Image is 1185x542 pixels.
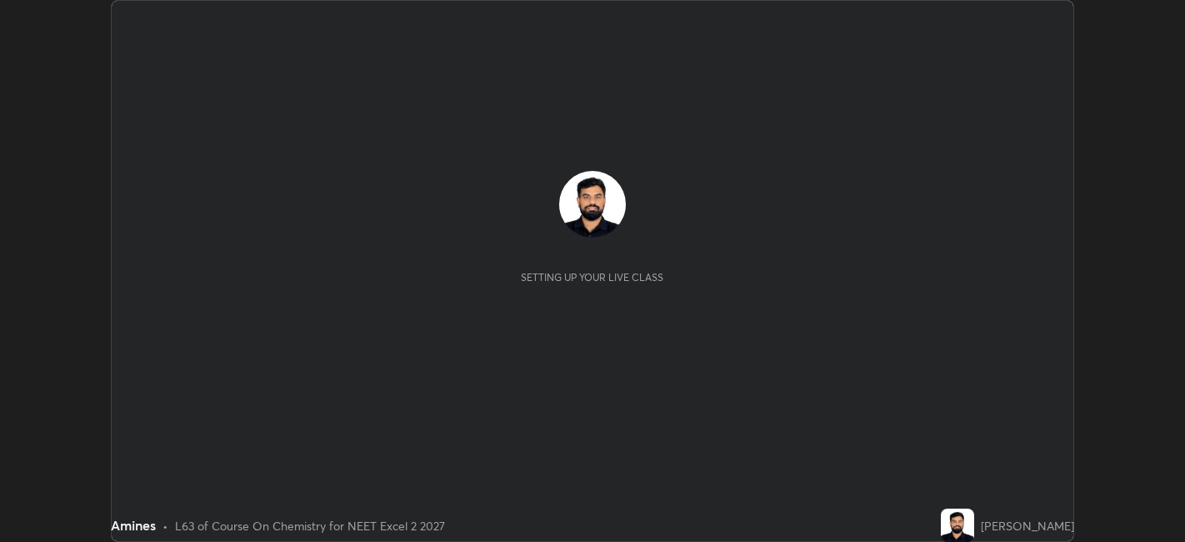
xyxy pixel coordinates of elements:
img: 4925d321413647ba8554cd8cd00796ad.jpg [559,171,626,238]
div: Setting up your live class [521,271,663,284]
div: [PERSON_NAME] [981,517,1074,534]
div: Amines [111,515,156,535]
div: L63 of Course On Chemistry for NEET Excel 2 2027 [175,517,445,534]
div: • [162,517,168,534]
img: 4925d321413647ba8554cd8cd00796ad.jpg [941,509,974,542]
